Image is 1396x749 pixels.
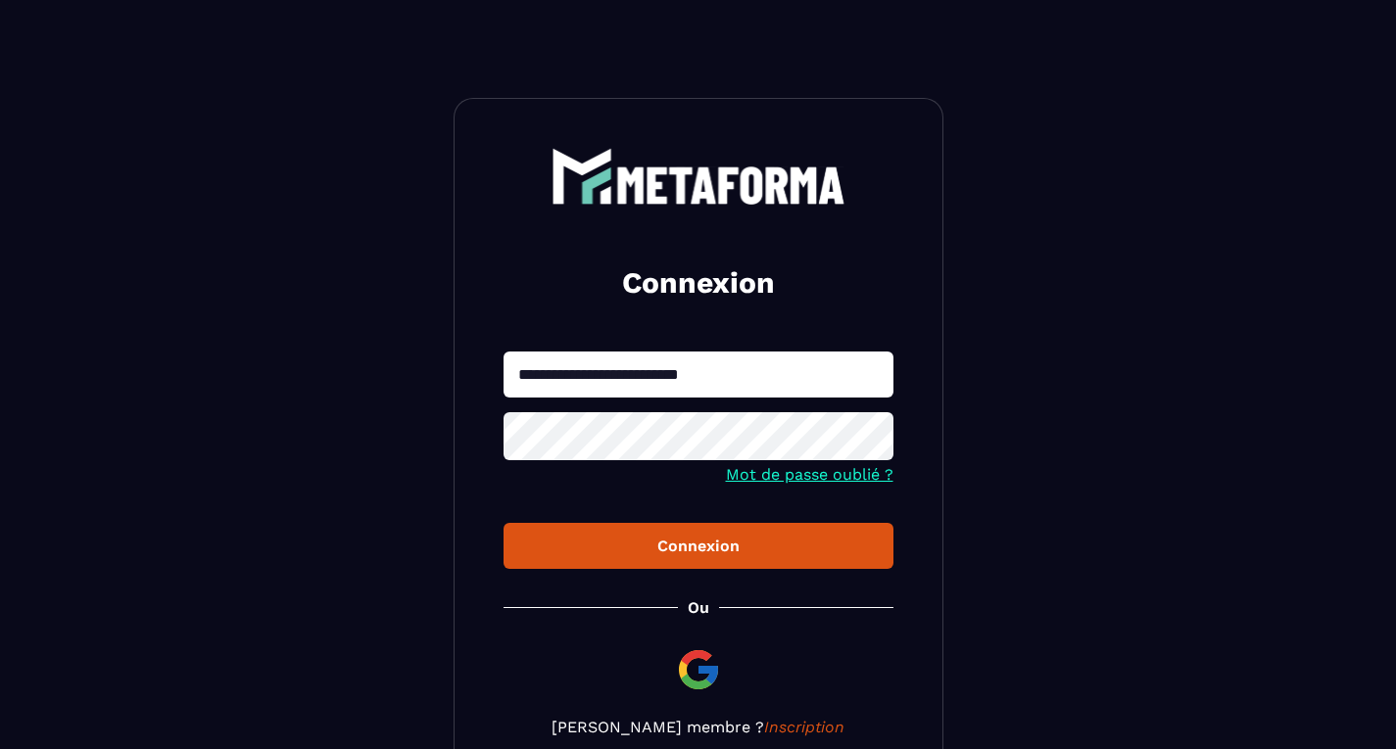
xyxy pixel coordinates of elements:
p: Ou [688,598,709,617]
img: logo [552,148,845,205]
div: Connexion [519,537,878,555]
p: [PERSON_NAME] membre ? [504,718,893,736]
button: Connexion [504,523,893,569]
h2: Connexion [527,263,870,303]
img: google [675,646,722,693]
a: Mot de passe oublié ? [726,465,893,484]
a: logo [504,148,893,205]
a: Inscription [764,718,844,736]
